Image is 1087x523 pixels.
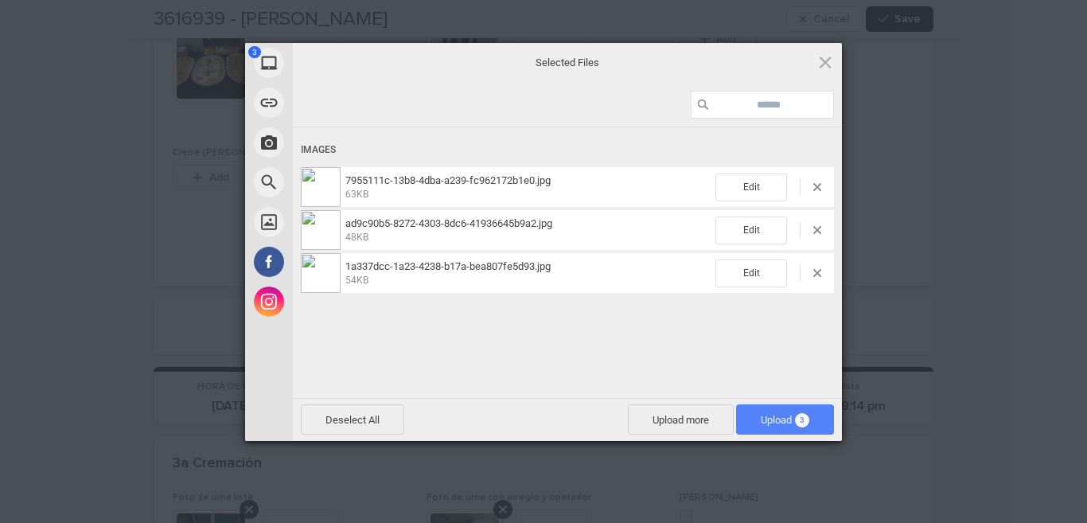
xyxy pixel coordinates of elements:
[301,210,341,250] img: 853d6108-955e-41be-b9c1-4e629db12097
[345,232,368,243] span: 48KB
[715,174,787,201] span: Edit
[628,404,734,435] span: Upload more
[341,260,715,287] span: 1a337dcc-1a23-4238-b17a-bea807fe5d93.jpg
[715,260,787,287] span: Edit
[248,46,261,58] span: 3
[245,43,436,83] div: My Device
[341,174,715,201] span: 7955111c-13b8-4dba-a239-fc962172b1e0.jpg
[245,282,436,322] div: Instagram
[245,202,436,242] div: Unsplash
[301,167,341,207] img: d826cb87-9d75-4c98-a637-01de0f34f6e1
[245,123,436,162] div: Take Photo
[795,413,809,427] span: 3
[301,253,341,293] img: 487fb9a1-9d33-4fae-b33d-1040dbd09b1d
[345,174,551,186] span: 7955111c-13b8-4dba-a239-fc962172b1e0.jpg
[345,189,368,200] span: 63KB
[245,162,436,202] div: Web Search
[408,55,727,69] span: Selected Files
[715,217,787,244] span: Edit
[816,53,834,71] span: Click here or hit ESC to close picker
[301,135,834,165] div: Images
[301,404,404,435] span: Deselect All
[761,414,809,426] span: Upload
[341,217,715,244] span: ad9c90b5-8272-4303-8dc6-41936645b9a2.jpg
[245,242,436,282] div: Facebook
[345,260,551,272] span: 1a337dcc-1a23-4238-b17a-bea807fe5d93.jpg
[345,217,552,229] span: ad9c90b5-8272-4303-8dc6-41936645b9a2.jpg
[245,83,436,123] div: Link (URL)
[345,275,368,286] span: 54KB
[736,404,834,435] span: Upload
